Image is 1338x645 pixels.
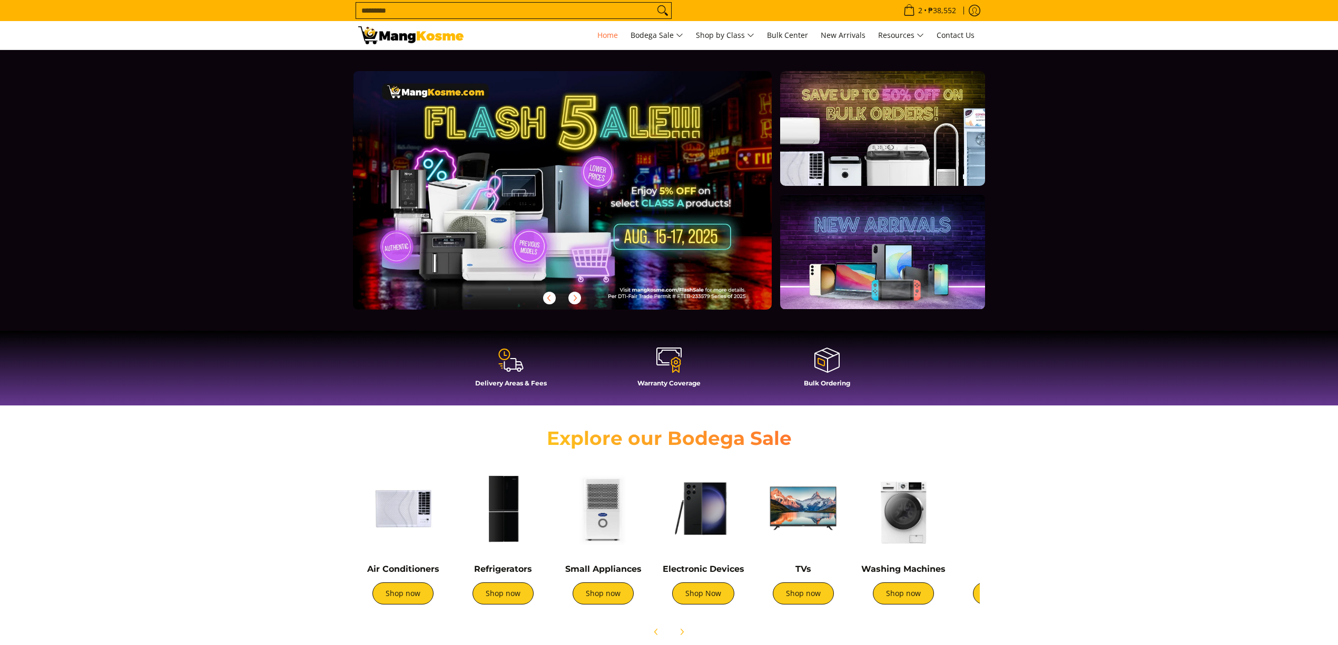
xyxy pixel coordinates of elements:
[573,582,634,604] a: Shop now
[516,426,822,450] h2: Explore our Bodega Sale
[595,346,743,395] a: Warranty Coverage
[937,30,975,40] span: Contact Us
[474,21,980,49] nav: Main Menu
[631,29,683,42] span: Bodega Sale
[474,564,532,574] a: Refrigerators
[595,379,743,387] h4: Warranty Coverage
[931,21,980,49] a: Contact Us
[753,346,901,395] a: Bulk Ordering
[959,464,1048,553] img: Cookers
[663,564,744,574] a: Electronic Devices
[873,21,929,49] a: Resources
[696,29,754,42] span: Shop by Class
[873,582,934,604] a: Shop now
[973,582,1034,604] a: Shop now
[437,379,585,387] h4: Delivery Areas & Fees
[753,379,901,387] h4: Bulk Ordering
[358,464,448,553] img: Air Conditioners
[927,7,958,14] span: ₱38,552
[670,620,693,643] button: Next
[358,26,464,44] img: Mang Kosme: Your Home Appliances Warehouse Sale Partner!
[759,464,848,553] img: TVs
[762,21,813,49] a: Bulk Center
[563,286,586,310] button: Next
[859,464,948,553] img: Washing Machines
[658,464,748,553] img: Electronic Devices
[815,21,871,49] a: New Arrivals
[878,29,924,42] span: Resources
[558,464,648,553] img: Small Appliances
[437,346,585,395] a: Delivery Areas & Fees
[773,582,834,604] a: Shop now
[565,564,642,574] a: Small Appliances
[654,3,671,18] button: Search
[672,582,734,604] a: Shop Now
[353,71,805,326] a: More
[645,620,668,643] button: Previous
[821,30,865,40] span: New Arrivals
[597,30,618,40] span: Home
[367,564,439,574] a: Air Conditioners
[691,21,760,49] a: Shop by Class
[538,286,561,310] button: Previous
[900,5,959,16] span: •
[767,30,808,40] span: Bulk Center
[458,464,548,553] img: Refrigerators
[473,582,534,604] a: Shop now
[372,582,434,604] a: Shop now
[625,21,688,49] a: Bodega Sale
[795,564,811,574] a: TVs
[592,21,623,49] a: Home
[861,564,946,574] a: Washing Machines
[917,7,924,14] span: 2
